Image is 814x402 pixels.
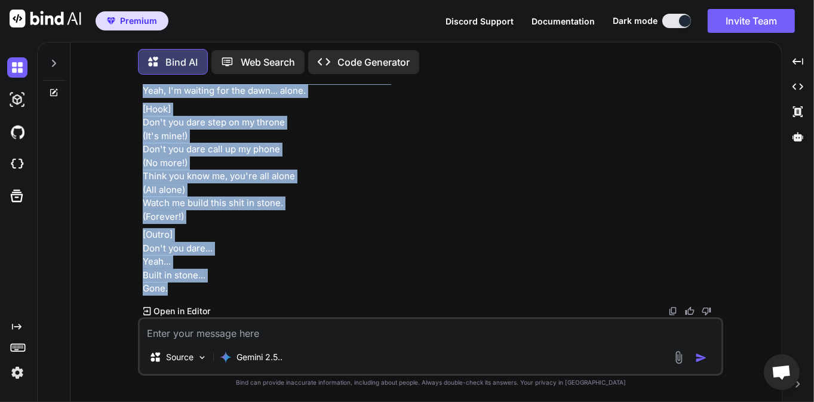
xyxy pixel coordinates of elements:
button: premiumPremium [96,11,168,30]
span: Premium [120,15,157,27]
button: Documentation [532,15,595,27]
img: darkAi-studio [7,90,27,110]
span: Dark mode [613,15,658,27]
button: Invite Team [708,9,795,33]
p: Code Generator [337,55,410,69]
img: darkChat [7,57,27,78]
img: like [685,306,695,316]
p: Web Search [241,55,295,69]
img: Pick Models [197,352,207,363]
img: Gemini 2.5 Pro [220,351,232,363]
img: copy [668,306,678,316]
p: Source [166,351,193,363]
img: Bind AI [10,10,81,27]
img: githubDark [7,122,27,142]
img: premium [107,17,115,24]
p: Gemini 2.5.. [236,351,282,363]
button: Discord Support [446,15,514,27]
span: Discord Support [446,16,514,26]
span: Documentation [532,16,595,26]
img: attachment [672,351,686,364]
p: Open in Editor [153,305,210,317]
img: settings [7,363,27,383]
p: Bind AI [165,55,198,69]
p: [Hook] Don't you dare step on my throne (It's mine!) Don't you dare call up my phone (No more!) T... [143,103,721,224]
img: icon [695,352,707,364]
p: [Outro] Don't you dare... Yeah... Built in stone... Gone. [143,228,721,296]
img: dislike [702,306,711,316]
p: Bind can provide inaccurate information, including about people. Always double-check its answers.... [138,378,723,387]
img: cloudideIcon [7,154,27,174]
div: Ouvrir le chat [764,354,800,390]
